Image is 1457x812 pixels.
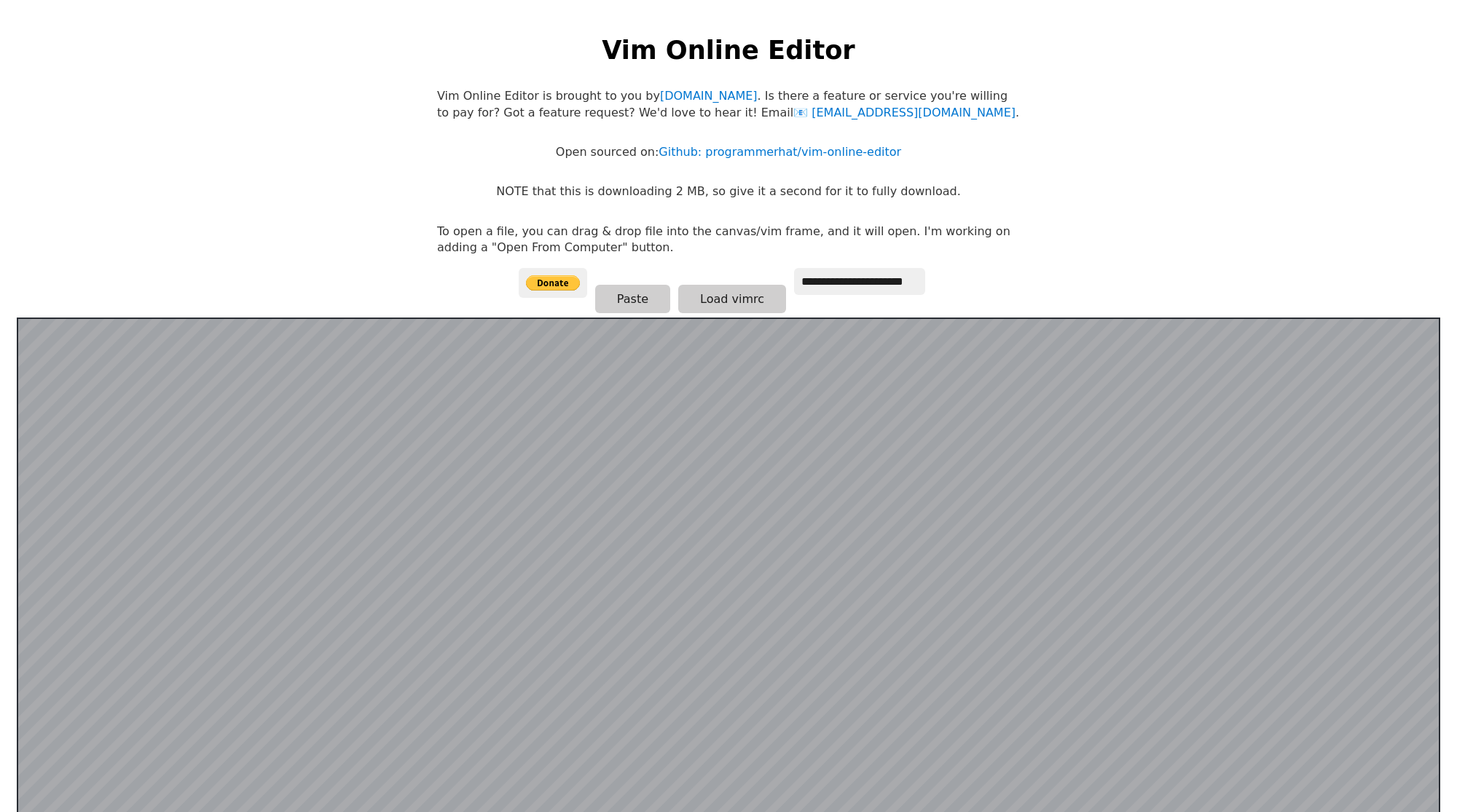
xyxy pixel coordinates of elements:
a: [EMAIL_ADDRESS][DOMAIN_NAME] [793,106,1016,119]
a: [DOMAIN_NAME] [660,89,758,103]
button: Paste [595,285,670,313]
p: NOTE that this is downloading 2 MB, so give it a second for it to fully download. [496,184,960,200]
p: Open sourced on: [556,144,901,160]
a: Github: programmerhat/vim-online-editor [659,145,901,159]
button: Load vimrc [678,285,786,313]
p: Vim Online Editor is brought to you by . Is there a feature or service you're willing to pay for?... [437,88,1020,121]
h1: Vim Online Editor [602,32,855,68]
p: To open a file, you can drag & drop file into the canvas/vim frame, and it will open. I'm working... [437,224,1020,256]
